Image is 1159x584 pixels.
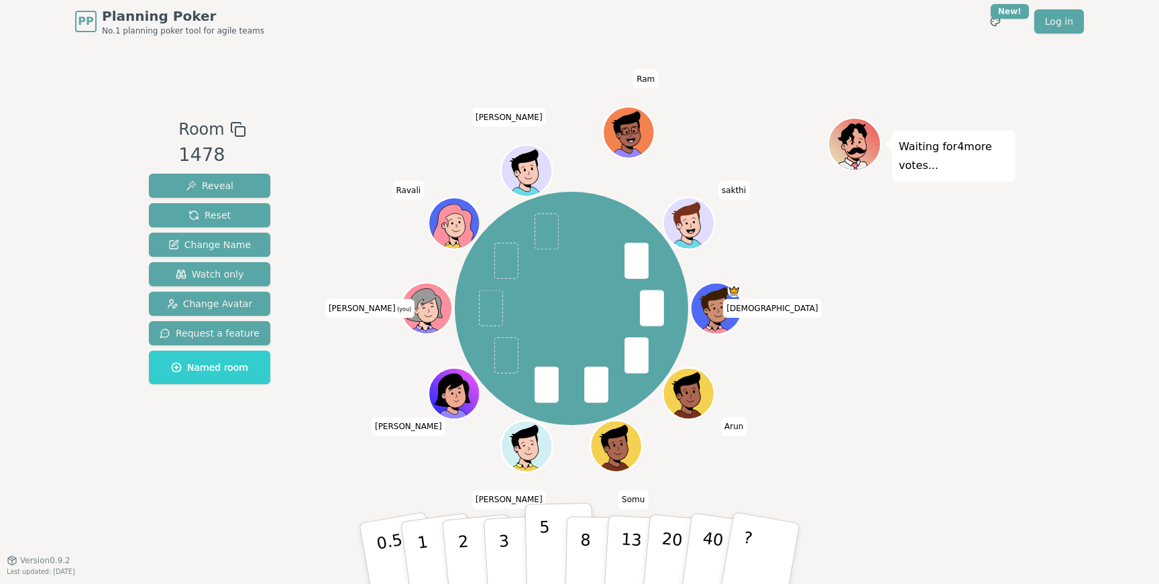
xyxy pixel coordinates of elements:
span: Change Avatar [167,297,253,310]
span: Reveal [186,179,233,192]
span: Click to change your name [721,417,747,436]
span: PP [78,13,93,30]
span: Shiva is the host [727,284,740,297]
span: Click to change your name [723,299,821,318]
a: PPPlanning PokerNo.1 planning poker tool for agile teams [75,7,264,36]
button: New! [983,9,1007,34]
span: Planning Poker [102,7,264,25]
div: New! [991,4,1029,19]
span: Named room [171,361,248,374]
span: Click to change your name [325,299,415,318]
span: Version 0.9.2 [20,555,70,566]
span: Click to change your name [618,490,648,509]
div: 1478 [178,141,245,169]
span: No.1 planning poker tool for agile teams [102,25,264,36]
button: Change Avatar [149,292,270,316]
span: Reset [188,209,231,222]
button: Reset [149,203,270,227]
span: (you) [396,306,412,312]
button: Request a feature [149,321,270,345]
span: Watch only [176,268,244,281]
span: Change Name [168,238,251,251]
span: Click to change your name [718,180,749,199]
a: Log in [1034,9,1084,34]
span: Click to change your name [472,490,546,509]
span: Click to change your name [633,69,658,88]
span: Request a feature [160,327,260,340]
span: Click to change your name [472,107,546,126]
button: Watch only [149,262,270,286]
button: Change Name [149,233,270,257]
span: Click to change your name [372,417,445,436]
span: Click to change your name [393,180,425,199]
button: Version0.9.2 [7,555,70,566]
span: Room [178,117,224,141]
button: Named room [149,351,270,384]
button: Click to change your avatar [402,284,451,333]
p: Waiting for 4 more votes... [899,137,1009,175]
button: Reveal [149,174,270,198]
span: Last updated: [DATE] [7,568,75,575]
